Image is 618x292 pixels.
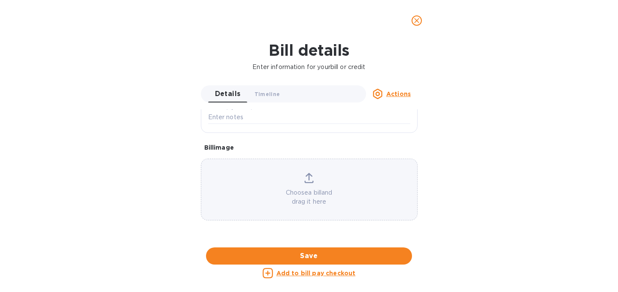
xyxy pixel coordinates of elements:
[254,90,280,99] span: Timeline
[206,247,412,265] button: Save
[406,10,427,31] button: close
[201,188,417,206] p: Choose a bill and drag it here
[386,90,411,97] u: Actions
[215,88,241,100] span: Details
[276,270,356,277] u: Add to bill pay checkout
[208,105,253,110] label: Notes (optional)
[208,111,410,124] input: Enter notes
[7,63,611,72] p: Enter information for your bill or credit
[7,41,611,59] h1: Bill details
[204,143,414,152] p: Bill image
[213,251,405,261] span: Save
